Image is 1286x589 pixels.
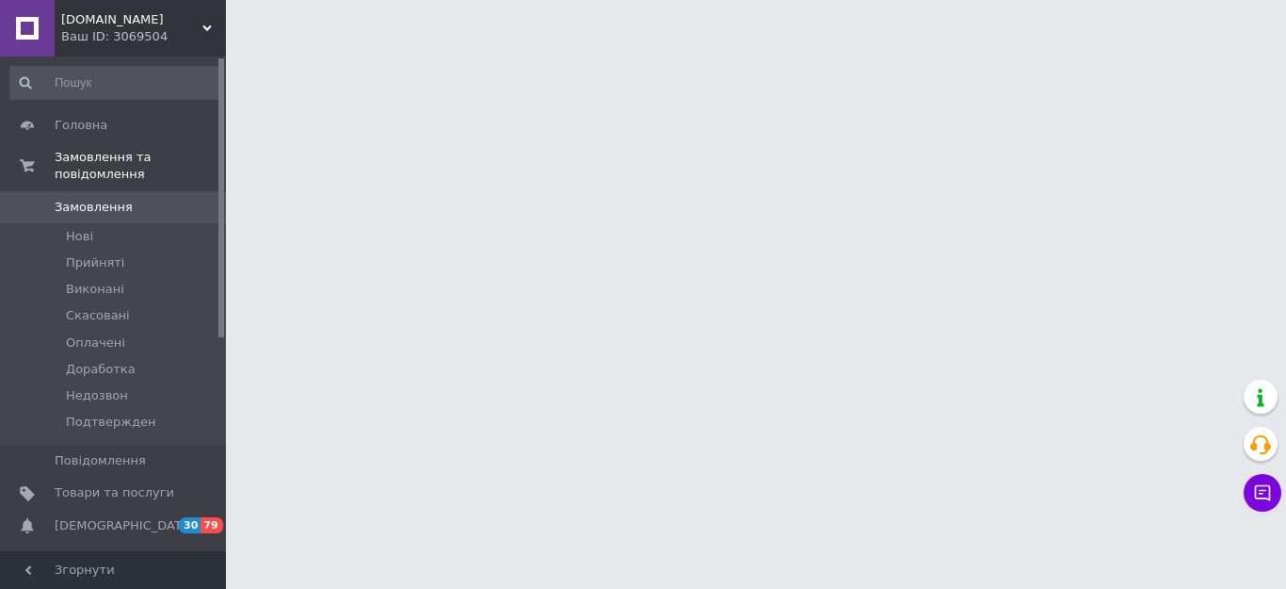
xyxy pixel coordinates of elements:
span: Подтвержден [66,414,155,431]
span: Прийняті [66,254,124,271]
span: Доработка [66,361,136,378]
span: 79 [201,517,222,533]
span: Показники роботи компанії [55,549,174,583]
span: Замовлення [55,199,133,216]
button: Чат з покупцем [1244,474,1281,512]
span: Виконані [66,281,124,298]
span: Повідомлення [55,452,146,469]
span: Товари та послуги [55,484,174,501]
span: [DEMOGRAPHIC_DATA] [55,517,194,534]
input: Пошук [9,66,222,100]
div: Ваш ID: 3069504 [61,28,226,45]
span: KUPICOM.TOP [61,11,202,28]
span: Оплачені [66,335,125,352]
span: Замовлення та повідомлення [55,149,226,183]
span: Недозвон [66,387,128,404]
span: Нові [66,228,93,245]
span: Головна [55,117,107,134]
span: Скасовані [66,307,130,324]
span: 30 [179,517,201,533]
